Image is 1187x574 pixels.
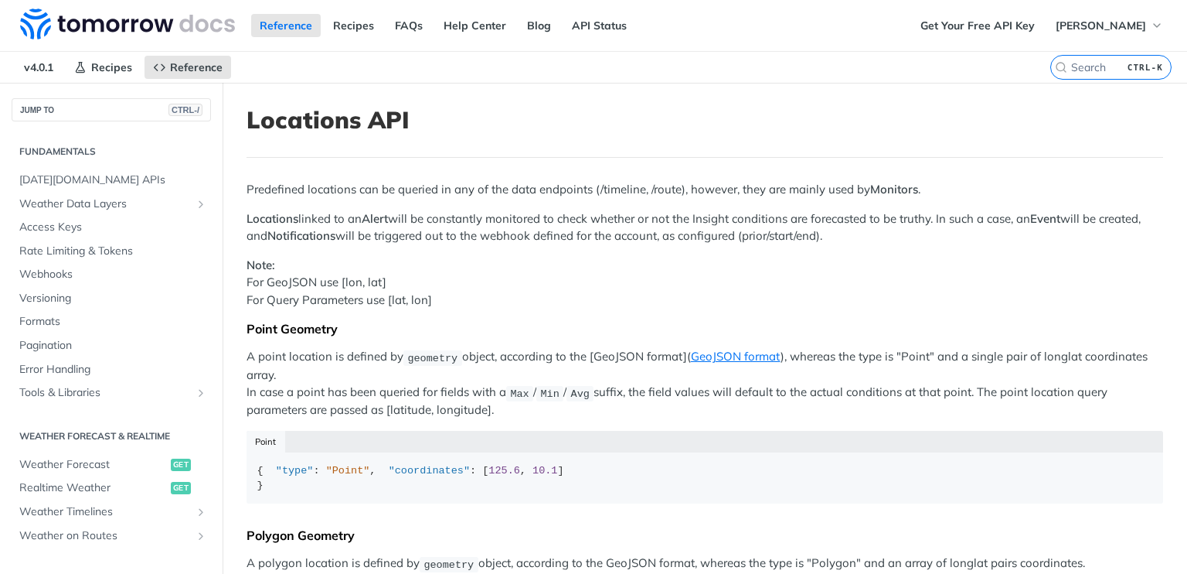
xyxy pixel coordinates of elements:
span: Pagination [19,338,207,354]
a: Tools & LibrariesShow subpages for Tools & Libraries [12,381,211,405]
h2: Fundamentals [12,145,211,159]
strong: Notifications [267,228,335,243]
span: geometry [423,559,474,570]
img: Tomorrow.io Weather API Docs [20,9,235,39]
a: Versioning [12,287,211,310]
span: Min [540,388,559,399]
span: Error Handling [19,362,207,378]
span: Weather Forecast [19,457,167,473]
a: Rate Limiting & Tokens [12,240,211,263]
button: Show subpages for Weather Data Layers [195,198,207,210]
strong: Event [1030,211,1060,226]
span: Rate Limiting & Tokens [19,244,207,259]
svg: Search [1055,61,1067,73]
span: Access Keys [19,220,207,235]
span: [PERSON_NAME] [1056,19,1146,32]
a: FAQs [386,14,431,37]
a: Pagination [12,334,211,357]
span: Tools & Libraries [19,385,191,401]
h2: Weather Forecast & realtime [12,429,211,443]
span: 10.1 [532,465,557,477]
button: Show subpages for Weather Timelines [195,506,207,518]
a: Realtime Weatherget [12,477,211,500]
span: "Point" [326,465,370,477]
button: Show subpages for Tools & Libraries [195,387,207,399]
a: Formats [12,310,211,333]
div: { : , : [ , ] } [257,463,1153,494]
span: [DATE][DOMAIN_NAME] APIs [19,173,207,188]
strong: Note: [247,258,275,272]
a: Webhooks [12,263,211,286]
h1: Locations API [247,106,1163,134]
button: [PERSON_NAME] [1047,14,1172,37]
a: Recipes [66,56,141,79]
span: Reference [170,60,223,74]
span: "type" [276,465,314,477]
a: Weather TimelinesShow subpages for Weather Timelines [12,501,211,524]
span: v4.0.1 [15,56,62,79]
div: Point Geometry [247,321,1163,337]
span: Max [510,388,529,399]
span: Recipes [91,60,132,74]
p: For GeoJSON use [lon, lat] For Query Parameters use [lat, lon] [247,257,1163,309]
a: Access Keys [12,216,211,239]
span: Weather on Routes [19,528,191,544]
p: A point location is defined by object, according to the [GeoJSON format]( ), whereas the type is ... [247,348,1163,419]
span: geometry [407,352,457,364]
a: Reference [145,56,231,79]
button: JUMP TOCTRL-/ [12,98,211,121]
span: Webhooks [19,267,207,282]
a: Weather on RoutesShow subpages for Weather on Routes [12,524,211,548]
span: "coordinates" [389,465,470,477]
a: Get Your Free API Key [912,14,1043,37]
a: Reference [251,14,321,37]
p: linked to an will be constantly monitored to check whether or not the Insight conditions are fore... [247,210,1163,245]
strong: Locations [247,211,298,226]
a: Weather Data LayersShow subpages for Weather Data Layers [12,193,211,216]
strong: Alert [362,211,388,226]
a: GeoJSON format [691,349,781,364]
a: Help Center [435,14,515,37]
div: Polygon Geometry [247,528,1163,543]
button: Show subpages for Weather on Routes [195,530,207,542]
span: 125.6 [488,465,520,477]
strong: Monitors [870,182,918,196]
span: Versioning [19,291,207,306]
p: Predefined locations can be queried in any of the data endpoints (/timeline, /route), however, th... [247,181,1163,199]
a: API Status [563,14,635,37]
span: CTRL-/ [168,104,202,116]
span: get [171,482,191,494]
span: get [171,459,191,471]
a: Weather Forecastget [12,453,211,477]
kbd: CTRL-K [1124,60,1167,75]
span: Avg [571,388,590,399]
a: [DATE][DOMAIN_NAME] APIs [12,169,211,192]
span: Weather Data Layers [19,196,191,212]
a: Blog [519,14,559,37]
span: Formats [19,314,207,330]
a: Recipes [325,14,383,37]
a: Error Handling [12,358,211,381]
span: Realtime Weather [19,480,167,496]
p: A polygon location is defined by object, according to the GeoJSON format, whereas the type is "Po... [247,555,1163,572]
span: Weather Timelines [19,504,191,520]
